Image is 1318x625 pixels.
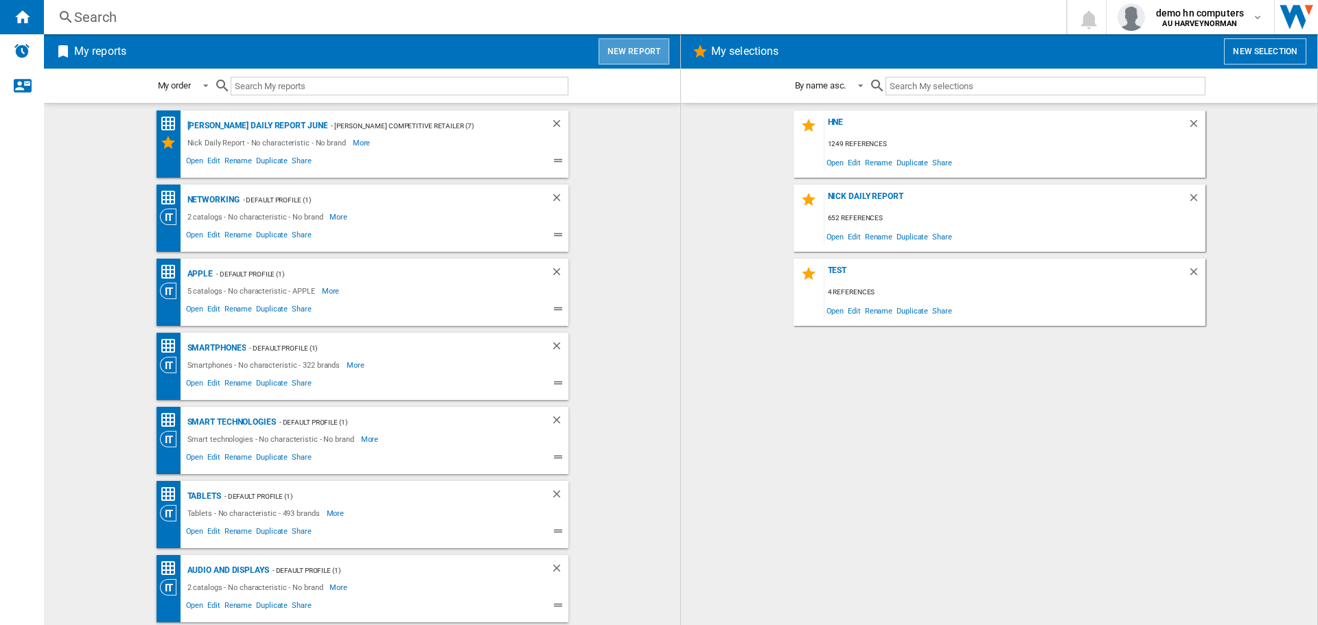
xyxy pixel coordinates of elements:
[222,377,254,393] span: Rename
[824,136,1205,153] div: 1249 references
[930,301,954,320] span: Share
[14,43,30,59] img: alerts-logo.svg
[824,266,1188,284] div: test
[160,560,184,577] div: Price Matrix
[347,357,367,373] span: More
[221,488,523,505] div: - Default profile (1)
[327,505,347,521] span: More
[184,431,361,447] div: Smart technologies - No characteristic - No brand
[353,134,373,151] span: More
[160,209,184,225] div: Category View
[824,117,1188,136] div: HNE
[222,525,254,541] span: Rename
[222,154,254,171] span: Rename
[254,154,290,171] span: Duplicate
[184,451,206,467] span: Open
[184,117,328,134] div: [PERSON_NAME] Daily Report June
[205,451,222,467] span: Edit
[276,414,523,431] div: - Default profile (1)
[184,599,206,615] span: Open
[329,209,349,225] span: More
[824,284,1205,301] div: 4 references
[74,8,1030,27] div: Search
[160,431,184,447] div: Category View
[824,301,846,320] span: Open
[551,488,568,505] div: Delete
[863,227,894,246] span: Rename
[894,153,930,172] span: Duplicate
[599,38,669,64] button: New report
[160,115,184,132] div: Price Matrix
[205,303,222,319] span: Edit
[160,486,184,503] div: Price Matrix
[327,117,522,134] div: - [PERSON_NAME] Competitive Retailer (7)
[184,505,327,521] div: Tablets - No characteristic - 493 brands
[1162,19,1237,28] b: AU HARVEYNORMAN
[290,451,314,467] span: Share
[894,227,930,246] span: Duplicate
[160,338,184,355] div: Price Matrix
[184,357,347,373] div: Smartphones - No characteristic - 322 brands
[894,301,930,320] span: Duplicate
[184,228,206,245] span: Open
[184,377,206,393] span: Open
[1188,117,1205,136] div: Delete
[846,227,863,246] span: Edit
[184,340,246,357] div: Smartphones
[222,303,254,319] span: Rename
[184,579,330,595] div: 2 catalogs - No characteristic - No brand
[269,562,523,579] div: - Default profile (1)
[1224,38,1306,64] button: New selection
[160,579,184,595] div: Category View
[322,283,342,299] span: More
[290,154,314,171] span: Share
[160,357,184,373] div: Category View
[160,263,184,281] div: Price Matrix
[551,414,568,431] div: Delete
[824,210,1205,227] div: 652 references
[184,266,213,283] div: Apple
[222,599,254,615] span: Rename
[254,228,290,245] span: Duplicate
[184,414,276,431] div: Smart technologies
[930,153,954,172] span: Share
[290,377,314,393] span: Share
[184,209,330,225] div: 2 catalogs - No characteristic - No brand
[222,228,254,245] span: Rename
[254,525,290,541] span: Duplicate
[824,227,846,246] span: Open
[1188,266,1205,284] div: Delete
[184,134,353,151] div: Nick Daily Report - No characteristic - No brand
[160,412,184,429] div: Price Matrix
[551,117,568,134] div: Delete
[160,283,184,299] div: Category View
[205,599,222,615] span: Edit
[184,303,206,319] span: Open
[205,228,222,245] span: Edit
[184,488,221,505] div: Tablets
[205,377,222,393] span: Edit
[160,505,184,521] div: Category View
[824,191,1188,210] div: Nick Daily Report
[231,77,568,95] input: Search My reports
[184,562,269,579] div: Audio and Displays
[254,599,290,615] span: Duplicate
[824,153,846,172] span: Open
[184,191,240,209] div: Networking
[551,340,568,357] div: Delete
[551,266,568,283] div: Delete
[158,80,191,91] div: My order
[863,301,894,320] span: Rename
[551,562,568,579] div: Delete
[551,191,568,209] div: Delete
[886,77,1205,95] input: Search My selections
[863,153,894,172] span: Rename
[205,525,222,541] span: Edit
[160,134,184,151] div: My Selections
[240,191,523,209] div: - Default profile (1)
[290,599,314,615] span: Share
[1188,191,1205,210] div: Delete
[205,154,222,171] span: Edit
[254,377,290,393] span: Duplicate
[160,189,184,207] div: Price Matrix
